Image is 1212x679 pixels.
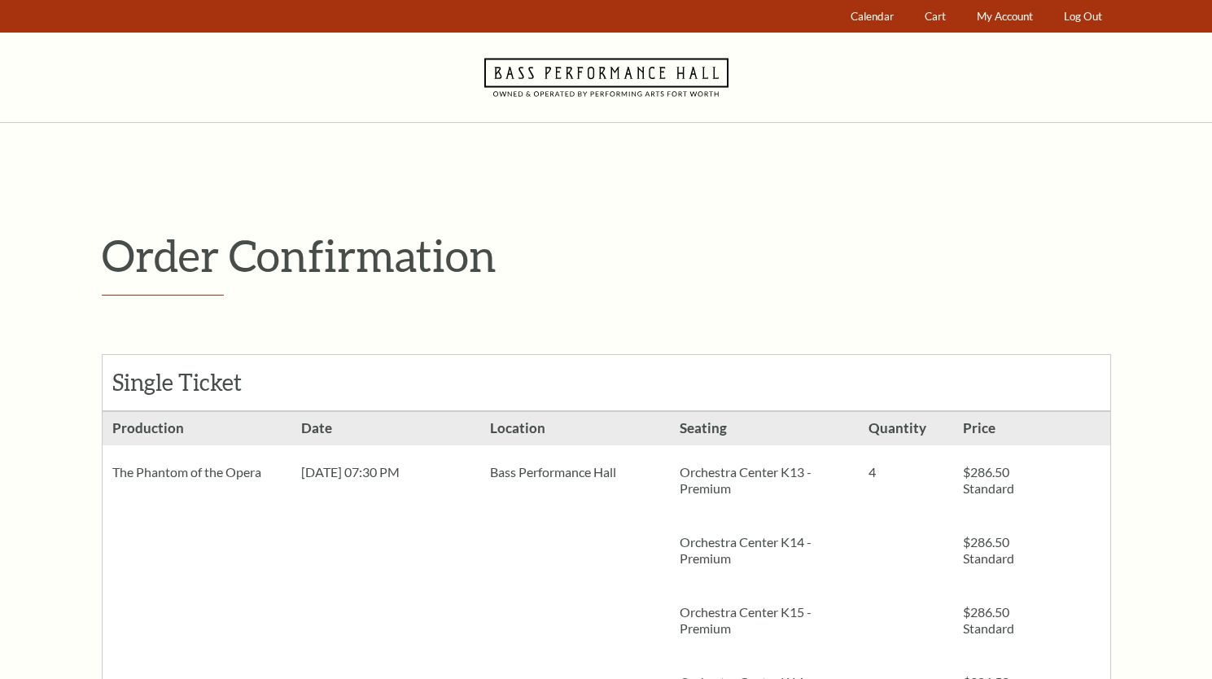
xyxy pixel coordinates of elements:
[977,10,1033,23] span: My Account
[490,464,616,480] span: Bass Performance Hall
[869,464,943,480] p: 4
[859,412,953,445] h3: Quantity
[851,10,894,23] span: Calendar
[680,464,849,497] p: Orchestra Center K13 - Premium
[480,412,669,445] h3: Location
[963,464,1014,496] span: $286.50 Standard
[917,1,953,33] a: Cart
[291,445,480,499] div: [DATE] 07:30 PM
[680,534,849,567] p: Orchestra Center K14 - Premium
[680,604,849,637] p: Orchestra Center K15 - Premium
[925,10,946,23] span: Cart
[963,534,1014,566] span: $286.50 Standard
[1056,1,1109,33] a: Log Out
[291,412,480,445] h3: Date
[102,229,1111,282] p: Order Confirmation
[670,412,859,445] h3: Seating
[103,412,291,445] h3: Production
[112,369,291,396] h2: Single Ticket
[103,445,291,499] div: The Phantom of the Opera
[963,604,1014,636] span: $286.50 Standard
[842,1,901,33] a: Calendar
[953,412,1048,445] h3: Price
[969,1,1040,33] a: My Account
